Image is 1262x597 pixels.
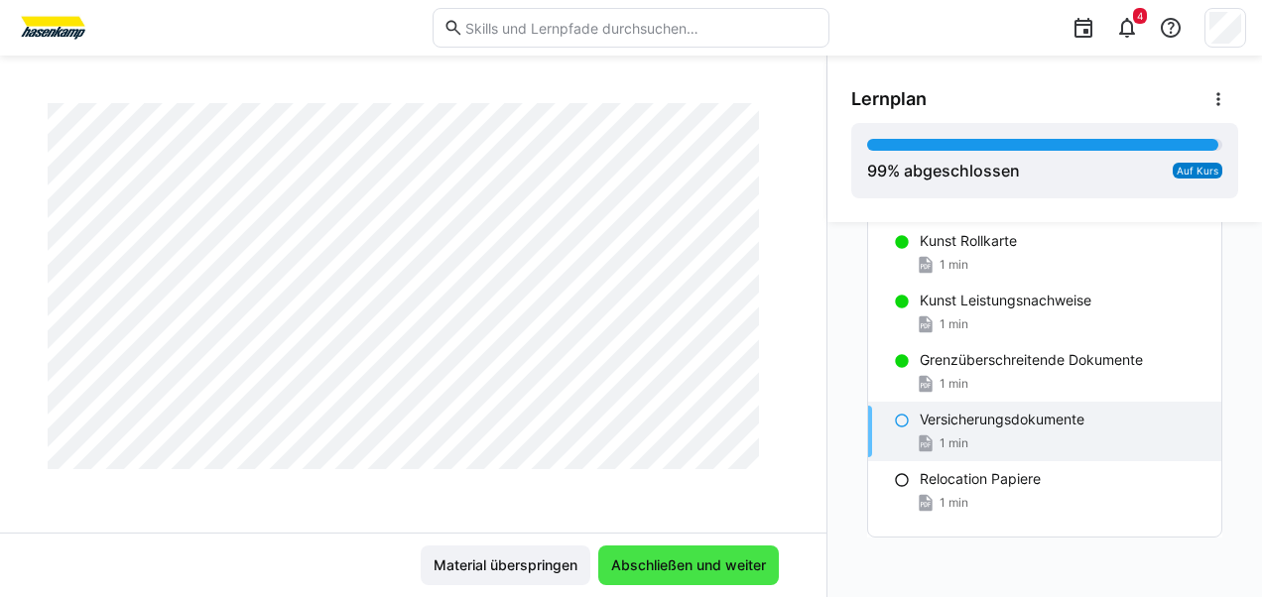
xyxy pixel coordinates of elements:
[867,159,1020,182] div: % abgeschlossen
[608,555,769,575] span: Abschließen und weiter
[463,19,819,37] input: Skills und Lernpfade durchsuchen…
[920,291,1091,310] p: Kunst Leistungsnachweise
[940,257,968,273] span: 1 min
[920,231,1017,251] p: Kunst Rollkarte
[431,555,580,575] span: Material überspringen
[867,161,887,180] span: 99
[598,545,779,585] button: Abschließen und weiter
[421,545,590,585] button: Material überspringen
[920,469,1041,489] p: Relocation Papiere
[920,410,1084,429] p: Versicherungsdokumente
[851,88,927,110] span: Lernplan
[940,376,968,392] span: 1 min
[940,316,968,332] span: 1 min
[1177,165,1218,177] span: Auf Kurs
[940,495,968,511] span: 1 min
[920,350,1143,370] p: Grenzüberschreitende Dokumente
[1137,10,1143,22] span: 4
[940,435,968,451] span: 1 min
